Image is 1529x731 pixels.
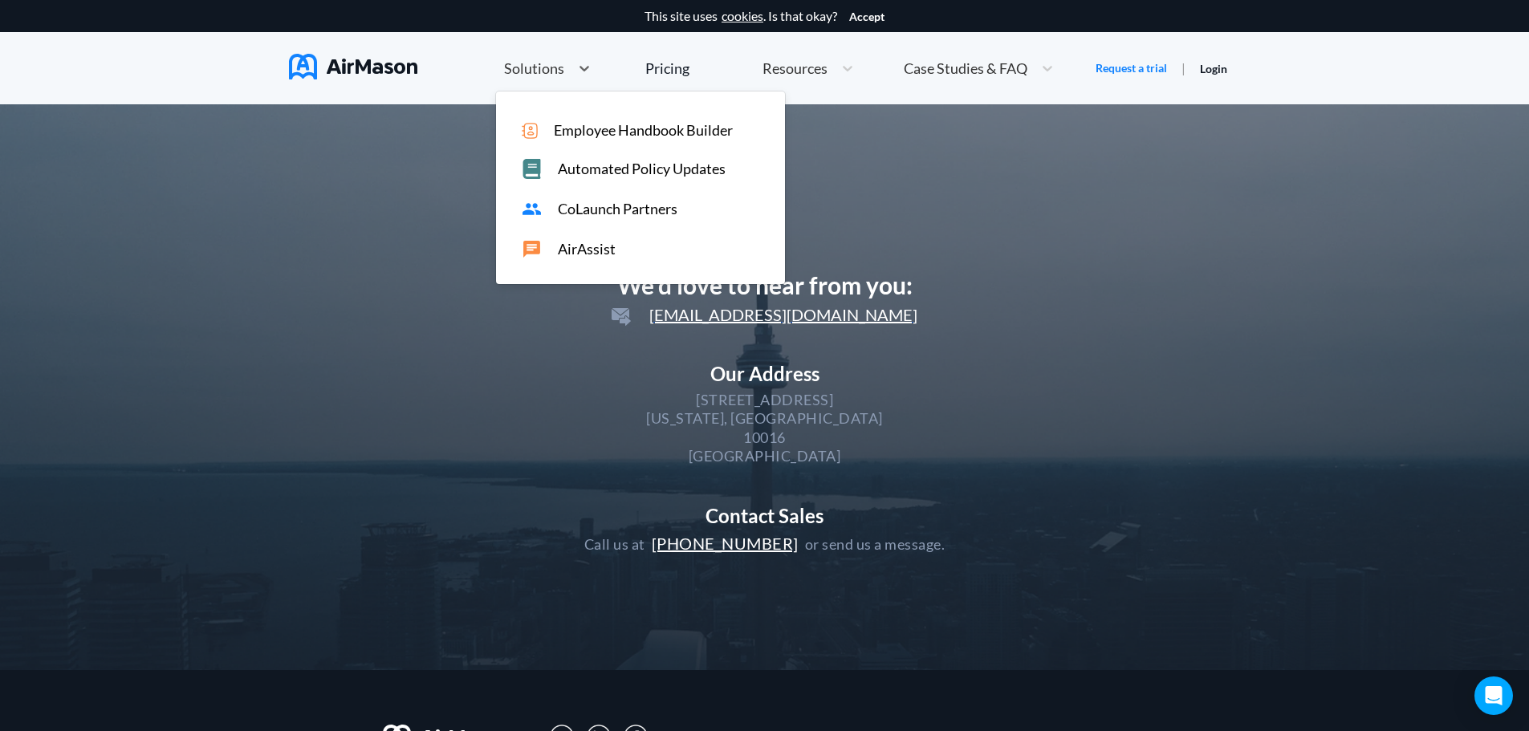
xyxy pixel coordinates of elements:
[743,428,786,447] div: 10016
[522,123,538,139] img: icon
[1200,62,1227,75] a: Login
[558,160,726,177] span: Automated Policy Updates
[584,505,945,527] div: Contact Sales
[558,241,616,258] span: AirAssist
[504,61,564,75] span: Solutions
[605,308,924,323] a: [EMAIL_ADDRESS][DOMAIN_NAME]
[289,54,417,79] img: AirMason Logo
[584,271,945,299] div: We'd love to hear from you:
[584,363,945,385] div: Our Address
[1181,60,1185,75] span: |
[612,305,917,324] span: [EMAIL_ADDRESS][DOMAIN_NAME]
[645,54,689,83] a: Pricing
[1096,60,1167,76] a: Request a trial
[696,391,833,409] div: [STREET_ADDRESS]
[762,61,828,75] span: Resources
[689,447,841,465] div: [GEOGRAPHIC_DATA]
[645,535,805,553] a: [PHONE_NUMBER]
[722,9,763,23] a: cookies
[584,533,945,554] div: Call us at or send us a message.
[645,61,689,75] div: Pricing
[1474,676,1513,715] div: Open Intercom Messenger
[849,10,884,23] button: Accept cookies
[904,61,1027,75] span: Case Studies & FAQ
[554,122,733,139] span: Employee Handbook Builder
[646,409,883,428] div: [US_STATE], [GEOGRAPHIC_DATA]
[652,534,799,553] span: [PHONE_NUMBER]
[558,201,677,217] span: CoLaunch Partners
[612,308,631,326] img: svg+xml;base64,PD94bWwgdmVyc2lvbj0iMS4wIiBlbmNvZGluZz0idXRmLTgiPz4KPHN2ZyB3aWR0aD0iMjRweCIgaGVpZ2...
